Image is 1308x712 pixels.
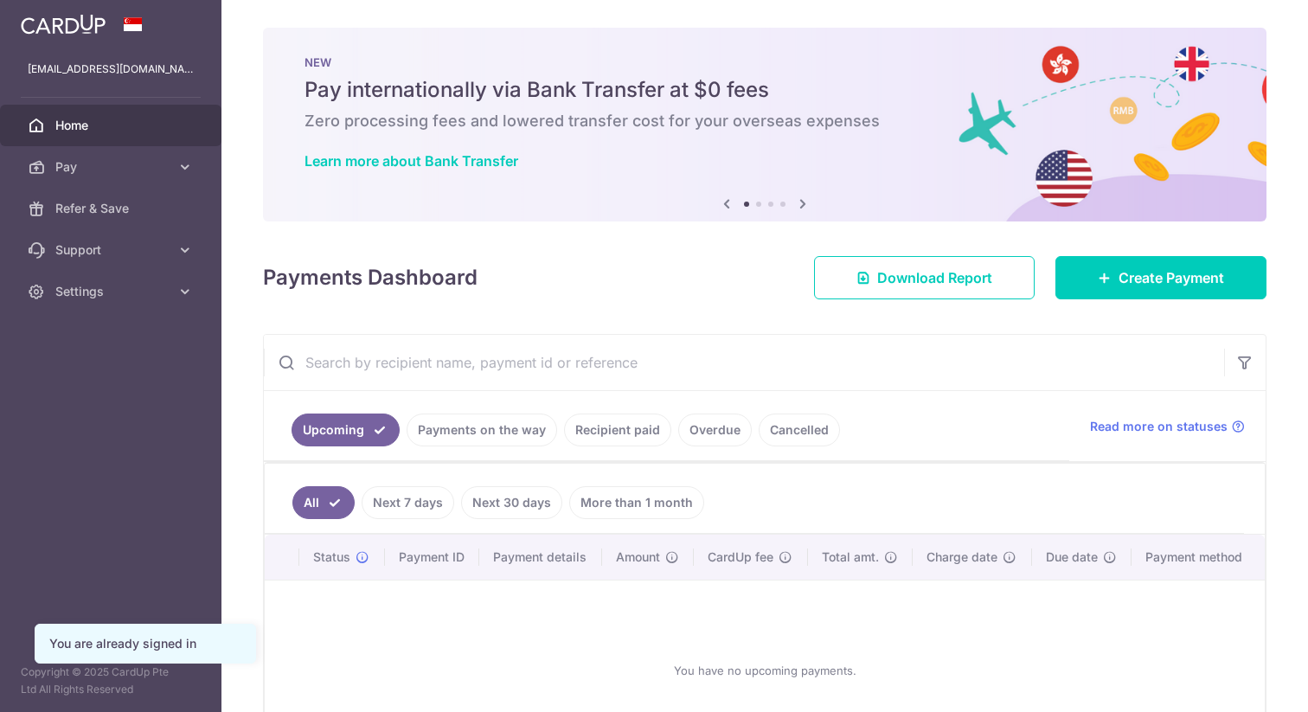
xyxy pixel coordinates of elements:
[28,61,194,78] p: [EMAIL_ADDRESS][DOMAIN_NAME]
[305,111,1225,131] h6: Zero processing fees and lowered transfer cost for your overseas expenses
[877,267,992,288] span: Download Report
[55,200,170,217] span: Refer & Save
[708,548,773,566] span: CardUp fee
[292,414,400,446] a: Upcoming
[1055,256,1266,299] a: Create Payment
[564,414,671,446] a: Recipient paid
[385,535,479,580] th: Payment ID
[305,55,1225,69] p: NEW
[1090,418,1245,435] a: Read more on statuses
[1196,660,1291,703] iframe: Opens a widget where you can find more information
[264,335,1224,390] input: Search by recipient name, payment id or reference
[55,241,170,259] span: Support
[407,414,557,446] a: Payments on the way
[313,548,350,566] span: Status
[569,486,704,519] a: More than 1 month
[292,486,355,519] a: All
[55,117,170,134] span: Home
[759,414,840,446] a: Cancelled
[1090,418,1228,435] span: Read more on statuses
[305,76,1225,104] h5: Pay internationally via Bank Transfer at $0 fees
[926,548,997,566] span: Charge date
[616,548,660,566] span: Amount
[1046,548,1098,566] span: Due date
[21,14,106,35] img: CardUp
[263,28,1266,221] img: Bank transfer banner
[263,262,478,293] h4: Payments Dashboard
[461,486,562,519] a: Next 30 days
[822,548,879,566] span: Total amt.
[49,635,241,652] div: You are already signed in
[55,158,170,176] span: Pay
[814,256,1035,299] a: Download Report
[1119,267,1224,288] span: Create Payment
[678,414,752,446] a: Overdue
[305,152,518,170] a: Learn more about Bank Transfer
[479,535,602,580] th: Payment details
[1132,535,1265,580] th: Payment method
[55,283,170,300] span: Settings
[362,486,454,519] a: Next 7 days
